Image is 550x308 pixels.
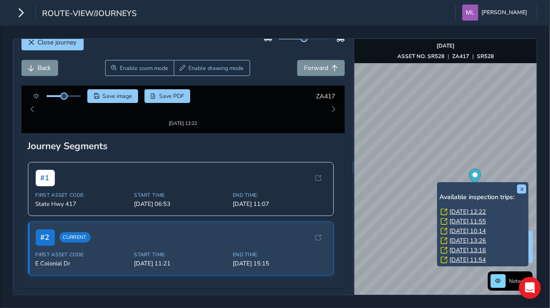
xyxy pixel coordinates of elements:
[38,72,51,81] span: Back
[517,184,526,194] button: x
[481,5,527,21] span: [PERSON_NAME]
[42,8,137,21] span: route-view/journeys
[144,97,191,111] button: PDF
[304,72,328,81] span: Forward
[36,200,129,208] span: State Hwy 417
[297,68,345,84] button: Forward
[134,192,227,199] span: Start Time:
[155,108,211,116] img: Thumbnail frame
[36,229,55,246] span: # 2
[509,277,530,285] span: Network
[155,116,211,123] div: [DATE] 12:22
[105,68,174,84] button: Zoom
[449,208,486,216] a: [DATE] 12:22
[233,259,326,268] span: [DATE] 15:15
[437,42,454,49] strong: [DATE]
[477,53,494,60] strong: SR528
[462,5,478,21] img: diamond-layout
[21,68,58,84] button: Back
[188,73,244,80] span: Enable drawing mode
[397,53,444,60] strong: ASSET NO. SR528
[174,68,250,84] button: Draw
[449,246,486,254] a: [DATE] 13:16
[36,251,129,258] span: First Asset Code:
[21,43,84,59] button: Close journey
[159,101,184,108] span: Save PDF
[452,53,469,60] strong: ZA417
[120,73,168,80] span: Enable zoom mode
[449,227,486,235] a: [DATE] 10:14
[134,259,227,268] span: [DATE] 11:21
[439,194,526,201] h6: Available inspection trips:
[397,53,494,60] div: | |
[102,101,132,108] span: Save image
[233,200,326,208] span: [DATE] 11:07
[134,200,227,208] span: [DATE] 06:53
[462,5,530,21] button: [PERSON_NAME]
[38,46,77,55] span: Close journey
[59,232,91,243] span: Current
[134,251,227,258] span: Start Time:
[28,140,338,152] div: Journey Segments
[469,169,481,188] div: Map marker
[36,170,55,186] span: # 1
[233,251,326,258] span: End Time:
[519,277,541,299] div: Open Intercom Messenger
[233,192,326,199] span: End Time:
[449,256,486,264] a: [DATE] 11:54
[87,97,138,111] button: Save
[449,217,486,226] a: [DATE] 11:55
[36,259,129,268] span: E Colonial Dr
[316,100,335,109] span: ZA417
[36,192,129,199] span: First Asset Code:
[449,237,486,245] a: [DATE] 13:26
